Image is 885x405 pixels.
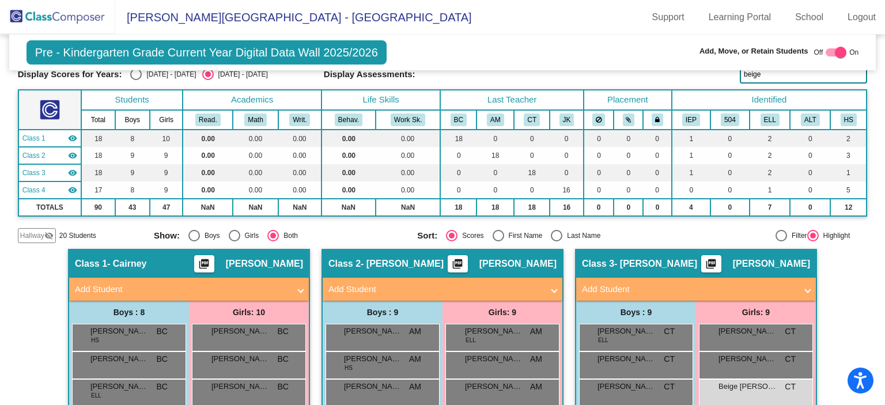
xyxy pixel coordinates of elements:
div: Both [279,230,298,241]
th: Keep away students [584,110,614,130]
td: 0.00 [322,164,376,181]
td: 0 [584,199,614,216]
th: Identified [672,90,867,110]
td: 8 [115,181,150,199]
span: BC [157,325,168,338]
span: CT [664,353,675,365]
td: 0.00 [278,164,322,181]
td: 0 [514,181,550,199]
a: Support [643,8,694,27]
span: Class 1 [22,133,46,143]
td: 0 [476,181,514,199]
span: Hallway [20,230,44,241]
td: 5 [830,181,867,199]
div: [DATE] - [DATE] [214,69,268,80]
td: 0 [643,164,671,181]
input: Search... [740,65,867,84]
td: 2 [750,147,790,164]
a: Learning Portal [699,8,781,27]
button: HS [841,113,857,126]
td: 0 [550,147,584,164]
td: 1 [750,181,790,199]
th: Boys [115,110,150,130]
span: Class 2 [328,258,361,270]
td: 47 [150,199,183,216]
th: Girls [150,110,183,130]
span: AM [409,325,421,338]
td: 0.00 [183,147,233,164]
th: Cady Thygesen [514,110,550,130]
td: 0 [710,181,750,199]
div: Boys : 8 [69,301,189,324]
td: TOTALS [18,199,81,216]
div: Girls [240,230,259,241]
span: [PERSON_NAME] [479,258,557,270]
th: Alison McElroy [476,110,514,130]
div: Girls: 10 [189,301,309,324]
span: CT [664,325,675,338]
td: NaN [233,199,278,216]
span: BC [278,381,289,393]
button: Print Students Details [701,255,721,272]
mat-icon: visibility [68,186,77,195]
td: 0 [790,199,830,216]
td: 0 [476,164,514,181]
span: CT [785,325,796,338]
button: BC [451,113,467,126]
mat-panel-title: Add Student [75,283,289,296]
span: Class 2 [22,150,46,161]
span: BC [157,353,168,365]
div: First Name [504,230,543,241]
td: 0 [790,164,830,181]
td: 0 [584,130,614,147]
td: 18 [476,147,514,164]
td: 0 [710,164,750,181]
td: 18 [440,199,476,216]
mat-expansion-panel-header: Add Student [576,278,816,301]
mat-icon: picture_as_pdf [704,258,718,274]
td: 12 [830,199,867,216]
td: 0.00 [278,147,322,164]
span: [PERSON_NAME] [90,353,148,365]
div: Filter [787,230,807,241]
button: IEP [682,113,700,126]
span: [PERSON_NAME] [90,381,148,392]
td: 0 [440,181,476,199]
td: 0.00 [322,147,376,164]
td: 10 [150,130,183,147]
td: Cady Thygesen - Thygesen [18,164,81,181]
td: 0 [790,147,830,164]
td: 0 [614,130,643,147]
span: BC [278,325,289,338]
span: Sort: [417,230,437,241]
th: English Language Learner [750,110,790,130]
span: Class 1 [75,258,107,270]
td: 9 [150,164,183,181]
td: 0.00 [183,130,233,147]
span: [PERSON_NAME] [226,258,303,270]
td: 2 [750,130,790,147]
td: 0.00 [376,147,441,164]
td: 0.00 [278,181,322,199]
th: HeadStart [830,110,867,130]
td: 7 [750,199,790,216]
td: 0 [614,164,643,181]
th: Academics [183,90,322,110]
td: 0 [550,164,584,181]
span: CT [664,381,675,393]
th: Individualized Education Plan [672,110,710,130]
span: [PERSON_NAME] [344,381,402,392]
td: NaN [183,199,233,216]
span: [PERSON_NAME] [PERSON_NAME] [597,381,655,392]
div: Girls: 9 [442,301,562,324]
span: Class 4 [22,185,46,195]
td: 18 [81,147,115,164]
div: Highlight [819,230,850,241]
span: ELL [91,391,101,400]
td: 0 [614,181,643,199]
span: [PERSON_NAME][GEOGRAPHIC_DATA] - [GEOGRAPHIC_DATA] [115,8,472,27]
span: AM [409,381,421,393]
span: [PERSON_NAME] [718,325,776,337]
span: HS [345,364,353,372]
td: 0 [710,147,750,164]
